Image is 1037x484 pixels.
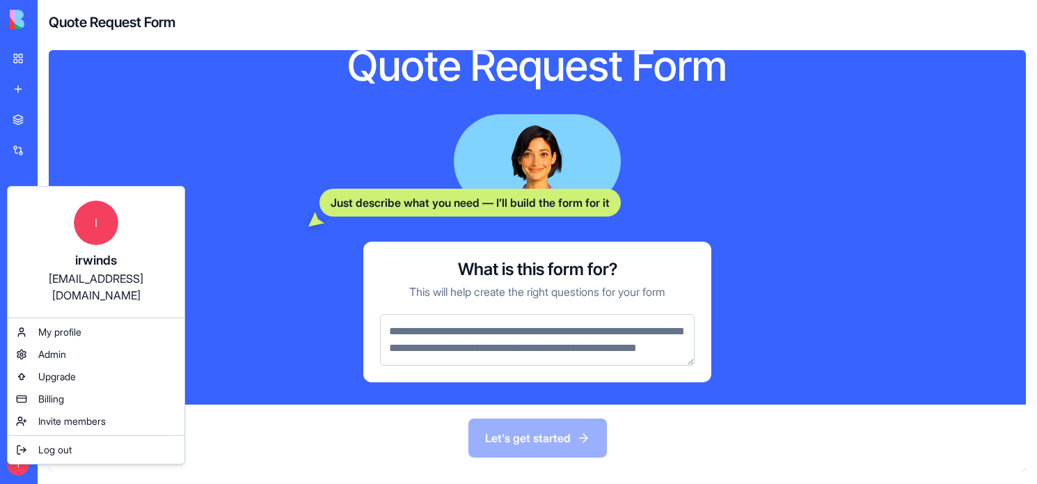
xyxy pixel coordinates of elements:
p: This will help create the right questions for your form [409,283,665,300]
div: [EMAIL_ADDRESS][DOMAIN_NAME] [22,270,171,304]
span: Upgrade [38,370,76,384]
a: Upgrade [10,366,182,388]
span: Admin [38,348,66,361]
img: logo [10,10,96,29]
span: I [7,453,29,476]
a: Invite members [10,410,182,432]
div: irwinds [22,251,171,270]
span: Invite members [38,414,106,428]
span: My profile [38,325,81,339]
h3: What is this form for? [458,258,617,281]
h4: Quote Request Form [49,13,175,32]
span: Billing [38,392,64,406]
a: My profile [10,321,182,343]
a: Iirwinds[EMAIL_ADDRESS][DOMAIN_NAME] [10,189,182,315]
span: Log out [38,443,72,457]
a: Admin [10,343,182,366]
a: Billing [10,388,182,410]
h1: Quote Request Form [270,40,805,92]
div: Just describe what you need — I’ll build the form for it [319,189,621,217]
span: I [74,201,118,245]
